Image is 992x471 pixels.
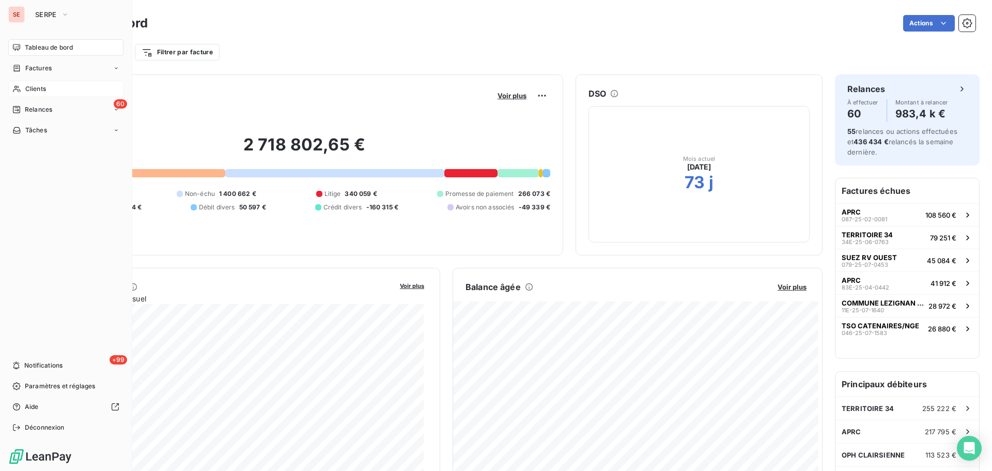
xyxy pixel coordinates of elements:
span: 26 880 € [928,325,956,333]
span: Relances [25,105,52,114]
h2: 73 [685,172,705,193]
span: 41 912 € [931,279,956,287]
span: COMMUNE LEZIGNAN CORBIERES [842,299,924,307]
button: Voir plus [774,282,810,292]
button: Voir plus [397,281,427,290]
span: 217 795 € [925,428,956,436]
span: APRC [842,276,861,284]
span: 34E-25-06-0763 [842,239,889,245]
span: APRC [842,208,861,216]
span: 108 560 € [925,211,956,219]
h2: j [709,172,714,193]
h6: Relances [847,83,885,95]
span: Tâches [25,126,47,135]
button: SUEZ RV OUEST079-25-07-045345 084 € [835,249,979,271]
button: Filtrer par facture [135,44,220,60]
span: 079-25-07-0453 [842,262,888,268]
span: Avoirs non associés [456,203,515,212]
span: +99 [110,355,127,364]
span: TSO CATENAIRES/NGE [842,322,919,330]
span: SERPE [35,10,57,19]
div: Open Intercom Messenger [957,436,982,461]
span: Notifications [24,361,63,370]
h6: Balance âgée [466,281,521,293]
span: 1 400 662 € [219,189,256,199]
span: Voir plus [778,283,807,291]
button: APRC087-25-02-0081108 560 € [835,203,979,226]
span: 046-25-07-1583 [842,330,887,336]
span: Promesse de paiement [445,189,514,199]
img: Logo LeanPay [8,448,72,465]
span: 60 [114,99,127,109]
span: 11E-25-07-1640 [842,307,884,313]
span: Crédit divers [323,203,362,212]
span: Montant à relancer [895,99,948,105]
h4: 60 [847,105,878,122]
span: Débit divers [199,203,235,212]
span: Aide [25,402,39,412]
span: 79 251 € [930,234,956,242]
span: 436 434 € [854,138,888,146]
span: Mois actuel [683,156,716,162]
span: Clients [25,84,46,94]
span: 55 [847,127,856,135]
span: SUEZ RV OUEST [842,253,897,262]
span: Chiffre d'affaires mensuel [58,293,393,304]
button: APRC83E-25-04-044241 912 € [835,271,979,294]
span: 087-25-02-0081 [842,216,887,222]
span: Litige [324,189,341,199]
button: COMMUNE LEZIGNAN CORBIERES11E-25-07-164028 972 € [835,294,979,317]
button: Actions [903,15,955,32]
span: -160 315 € [366,203,399,212]
h6: Factures échues [835,178,979,203]
span: À effectuer [847,99,878,105]
span: Non-échu [185,189,215,199]
span: Voir plus [400,282,424,290]
span: APRC [842,428,861,436]
span: TERRITOIRE 34 [842,404,894,413]
span: relances ou actions effectuées et relancés la semaine dernière. [847,127,957,156]
span: OPH CLAIRSIENNE [842,451,905,459]
span: Déconnexion [25,423,65,432]
h6: DSO [588,87,606,100]
span: 45 084 € [927,256,956,265]
button: Voir plus [494,91,530,100]
span: 113 523 € [925,451,956,459]
div: SE [8,6,25,23]
span: 340 059 € [345,189,377,199]
button: TSO CATENAIRES/NGE046-25-07-158326 880 € [835,317,979,340]
span: 50 597 € [239,203,266,212]
span: TERRITOIRE 34 [842,231,893,239]
span: 266 073 € [518,189,550,199]
span: 255 222 € [922,404,956,413]
button: TERRITOIRE 3434E-25-06-076379 251 € [835,226,979,249]
h2: 2 718 802,65 € [58,134,550,165]
span: -49 339 € [519,203,550,212]
h6: Principaux débiteurs [835,372,979,397]
a: Aide [8,399,123,415]
span: 28 972 € [928,302,956,310]
span: Tableau de bord [25,43,73,52]
span: Voir plus [498,92,526,100]
span: Factures [25,64,52,73]
span: [DATE] [687,162,711,172]
span: 83E-25-04-0442 [842,284,889,291]
h4: 983,4 k € [895,105,948,122]
span: Paramètres et réglages [25,382,95,391]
